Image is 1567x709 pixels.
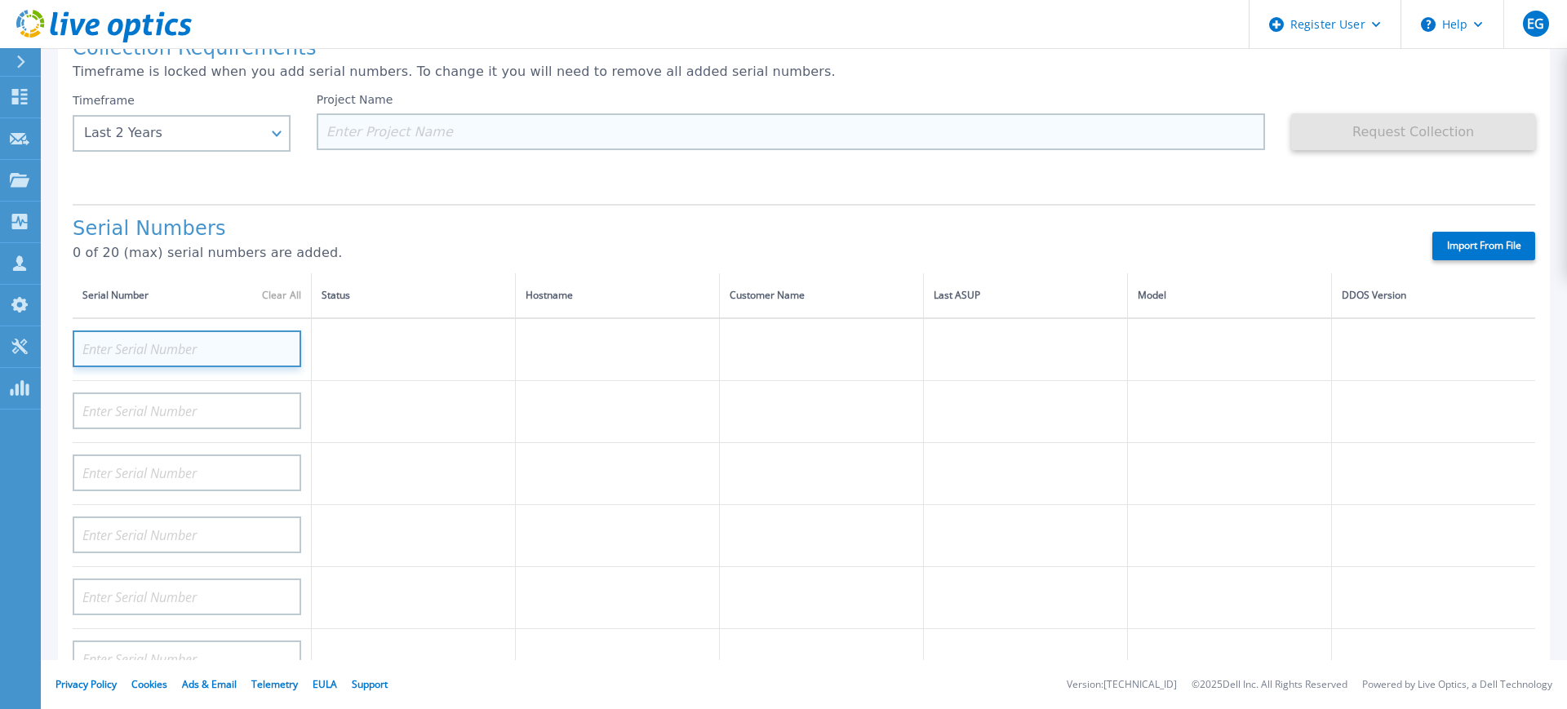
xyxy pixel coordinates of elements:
[73,640,301,677] input: Enter Serial Number
[73,64,1535,79] p: Timeframe is locked when you add serial numbers. To change it you will need to remove all added s...
[73,330,301,367] input: Enter Serial Number
[1067,680,1177,690] li: Version: [TECHNICAL_ID]
[317,94,393,105] label: Project Name
[1127,273,1331,318] th: Model
[312,273,516,318] th: Status
[73,246,1404,260] p: 0 of 20 (max) serial numbers are added.
[73,218,1404,241] h1: Serial Numbers
[1192,680,1347,690] li: © 2025 Dell Inc. All Rights Reserved
[73,392,301,429] input: Enter Serial Number
[73,516,301,553] input: Enter Serial Number
[1527,17,1544,30] span: EG
[1362,680,1552,690] li: Powered by Live Optics, a Dell Technology
[313,677,337,691] a: EULA
[1432,232,1535,260] label: Import From File
[251,677,298,691] a: Telemetry
[1291,113,1535,150] button: Request Collection
[1331,273,1535,318] th: DDOS Version
[55,677,117,691] a: Privacy Policy
[719,273,923,318] th: Customer Name
[317,113,1266,150] input: Enter Project Name
[131,677,167,691] a: Cookies
[82,286,301,304] div: Serial Number
[923,273,1127,318] th: Last ASUP
[73,94,135,107] label: Timeframe
[73,454,301,491] input: Enter Serial Number
[73,578,301,615] input: Enter Serial Number
[182,677,237,691] a: Ads & Email
[352,677,388,691] a: Support
[515,273,719,318] th: Hostname
[84,126,261,140] div: Last 2 Years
